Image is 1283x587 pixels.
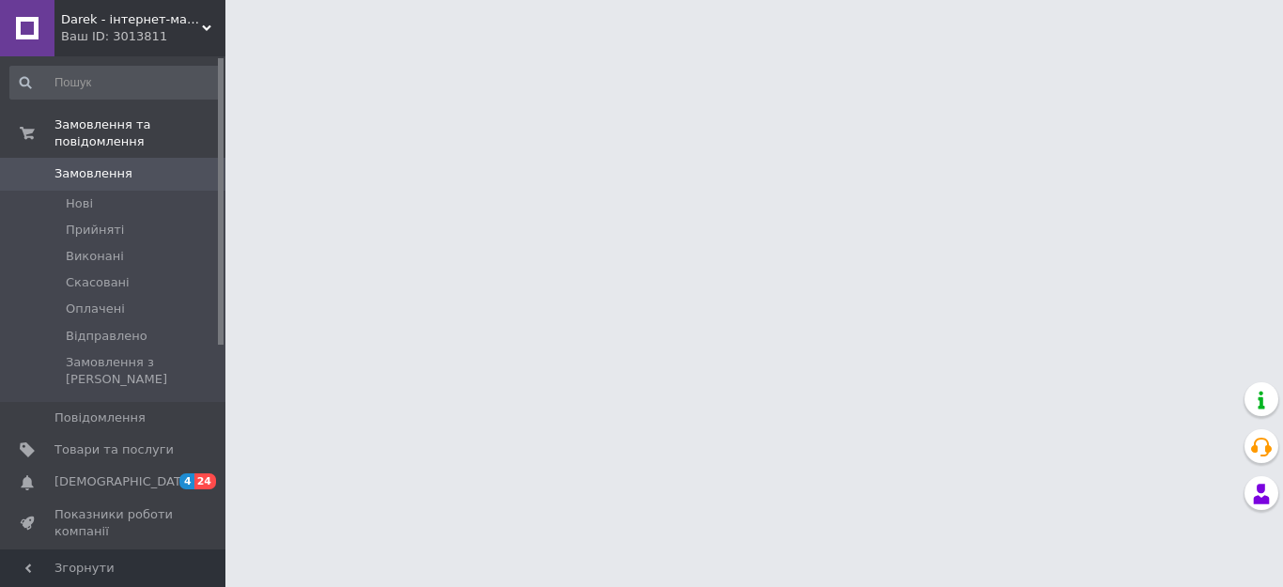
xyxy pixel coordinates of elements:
[54,506,174,540] span: Показники роботи компанії
[54,165,132,182] span: Замовлення
[66,195,93,212] span: Нові
[66,274,130,291] span: Скасовані
[9,66,222,100] input: Пошук
[66,222,124,239] span: Прийняті
[194,473,216,489] span: 24
[61,28,225,45] div: Ваш ID: 3013811
[54,116,225,150] span: Замовлення та повідомлення
[54,473,193,490] span: [DEMOGRAPHIC_DATA]
[66,354,220,388] span: Замовлення з [PERSON_NAME]
[66,248,124,265] span: Виконані
[179,473,194,489] span: 4
[54,409,146,426] span: Повідомлення
[66,301,125,317] span: Оплачені
[66,328,147,345] span: Відправлено
[54,441,174,458] span: Товари та послуги
[61,11,202,28] span: Darek - інтернет-магазин подарунків та декору для дому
